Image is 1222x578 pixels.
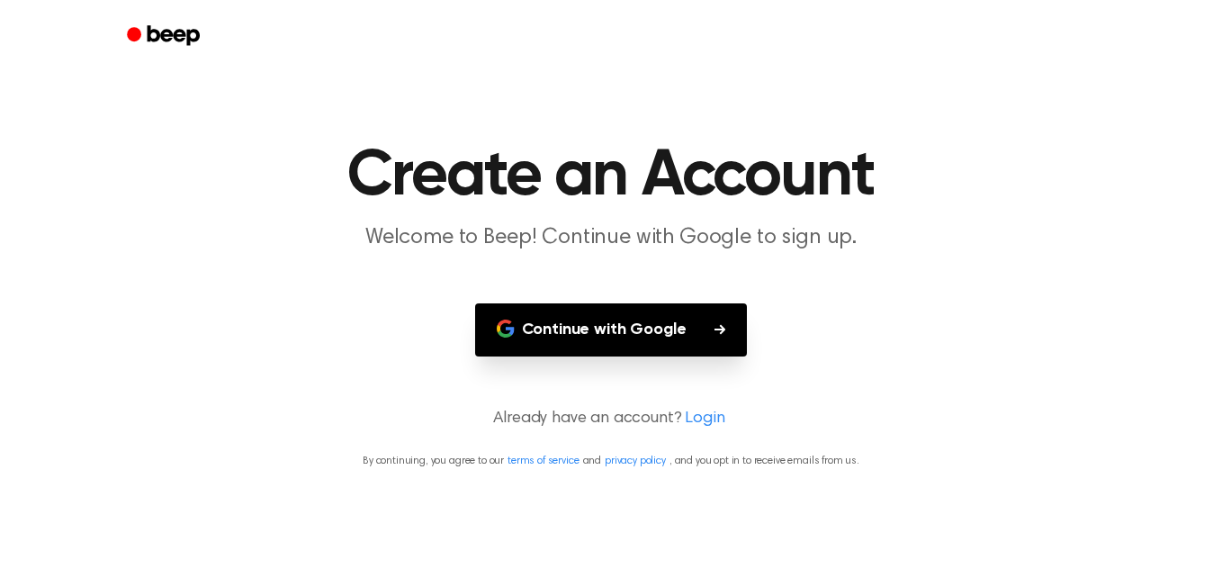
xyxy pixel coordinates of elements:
p: Already have an account? [22,407,1200,431]
p: Welcome to Beep! Continue with Google to sign up. [265,223,957,253]
a: privacy policy [605,456,666,466]
h1: Create an Account [150,144,1072,209]
a: Beep [114,19,216,54]
a: Login [685,407,724,431]
button: Continue with Google [475,303,748,357]
a: terms of service [508,456,579,466]
p: By continuing, you agree to our and , and you opt in to receive emails from us. [22,453,1200,469]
